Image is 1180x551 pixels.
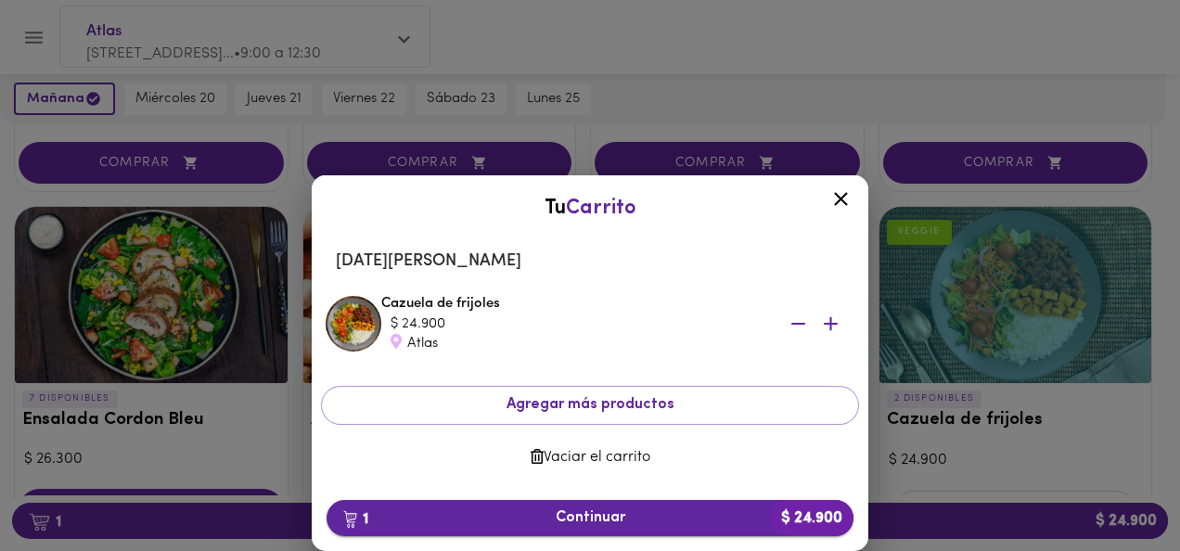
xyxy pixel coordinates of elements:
b: $ 24.900 [770,500,853,536]
b: 1 [332,506,379,531]
img: Cazuela de frijoles [326,296,381,352]
img: cart.png [343,510,357,529]
span: Carrito [566,198,636,219]
div: Atlas [391,334,762,353]
div: Tu [330,194,850,223]
iframe: Messagebird Livechat Widget [1072,443,1161,532]
span: Continuar [341,509,839,527]
button: Agregar más productos [321,386,859,424]
button: Vaciar el carrito [321,440,859,476]
div: Cazuela de frijoles [381,294,854,353]
li: [DATE][PERSON_NAME] [321,239,859,284]
button: 1Continuar$ 24.900 [327,500,853,536]
span: Agregar más productos [337,396,843,414]
span: Vaciar el carrito [336,449,844,467]
div: $ 24.900 [391,314,762,334]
